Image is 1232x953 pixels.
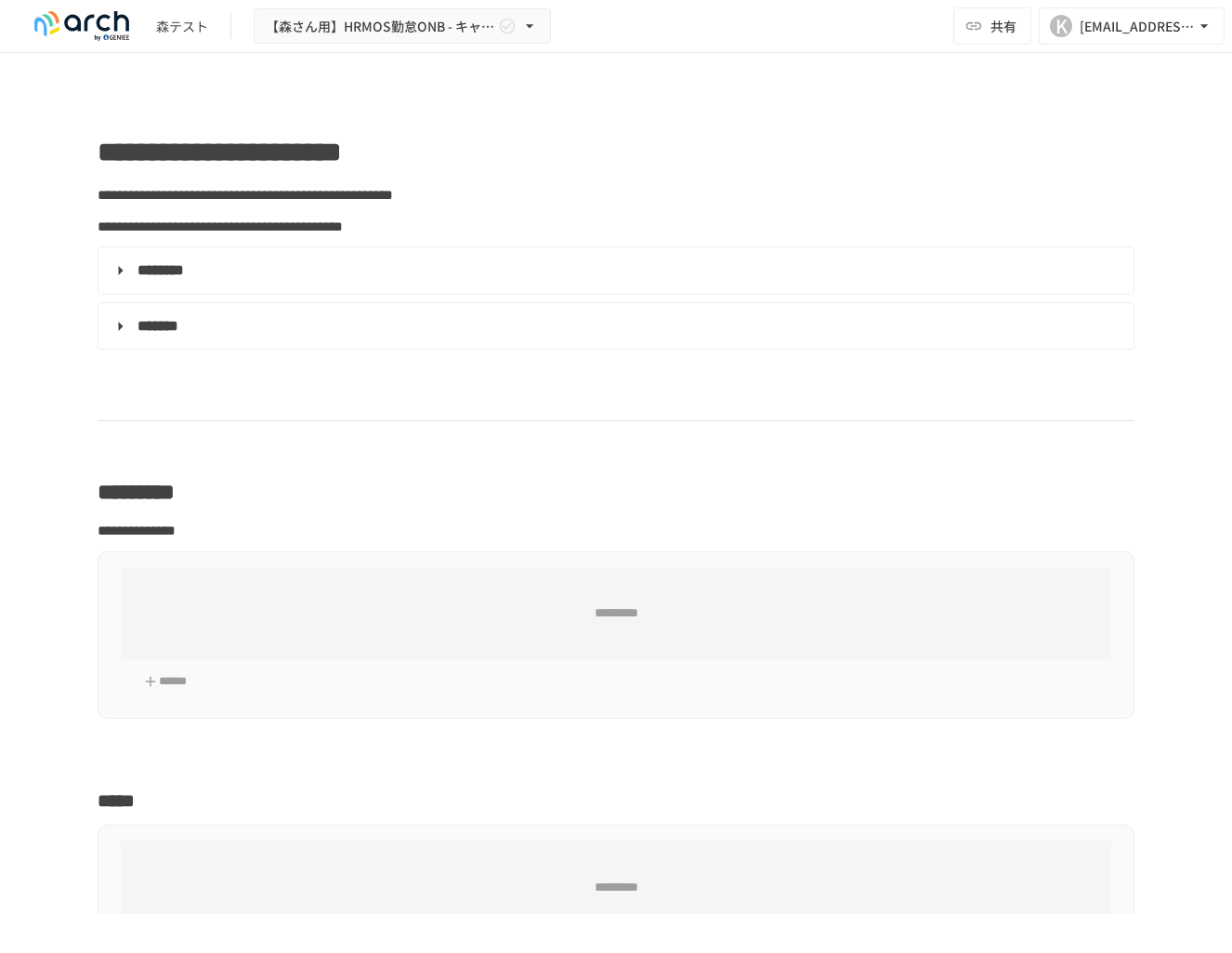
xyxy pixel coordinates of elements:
span: 共有 [990,16,1016,36]
div: K [1050,15,1072,37]
button: 共有 [953,7,1031,45]
div: [EMAIL_ADDRESS][DOMAIN_NAME] [1080,15,1195,38]
button: 【森さん用】HRMOS勤怠ONB - キャッチアップ [254,8,551,45]
span: 【森さん用】HRMOS勤怠ONB - キャッチアップ [266,15,494,38]
img: logo-default@2x-9cf2c760.svg [22,11,141,41]
div: 森テスト [156,17,208,36]
button: K[EMAIL_ADDRESS][DOMAIN_NAME] [1039,7,1225,45]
